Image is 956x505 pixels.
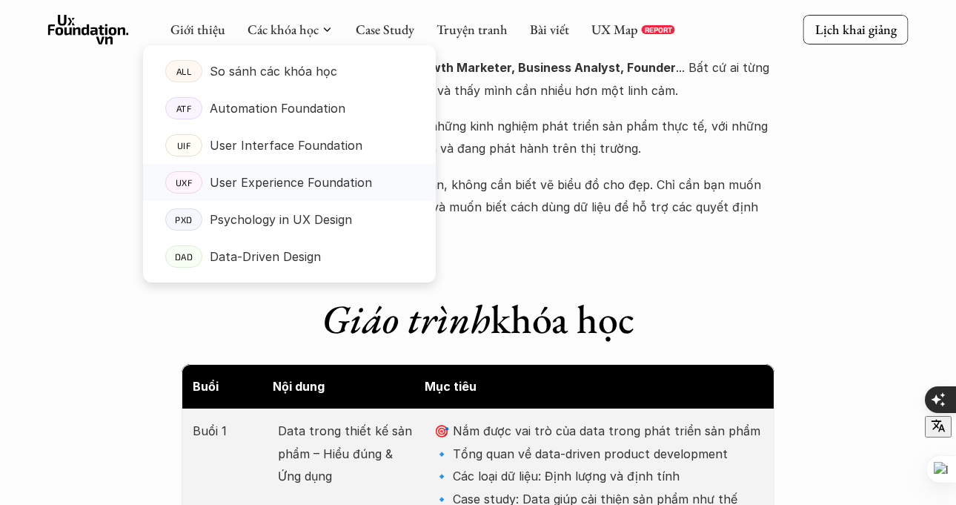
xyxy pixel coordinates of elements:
a: UXFUser Experience Foundation [143,164,436,201]
strong: Mục tiêu [425,379,477,394]
a: ATFAutomation Foundation [143,90,436,127]
p: User Experience Foundation [210,171,372,194]
a: Bài viết [530,21,569,38]
a: PXDPsychology in UX Design [143,201,436,238]
p: Psychology in UX Design [210,208,352,231]
p: UIF [176,140,190,151]
strong: Nội dung [273,379,325,394]
a: DADData-Driven Design [143,238,436,275]
p: Lịch khai giảng [815,21,897,38]
a: Lịch khai giảng [803,15,909,44]
p: DAD [174,251,193,262]
p: PXD [175,214,193,225]
p: REPORT [645,25,672,34]
p: Automation Foundation [210,97,345,119]
p: Buổi 1 [193,420,263,442]
strong: Buổi [193,379,219,394]
p: Data trong thiết kế sản phẩm – Hiểu đúng & Ứng dụng [278,420,419,487]
h1: khóa học [182,295,774,343]
p: ATF [176,103,191,113]
p: ALL [176,66,191,76]
a: UIFUser Interface Foundation [143,127,436,164]
em: Giáo trình [322,293,491,345]
a: REPORT [642,25,675,34]
p: Bạn không cần biết code, không cần giỏi toán, không cần biết vẽ biểu đồ cho đẹp. Chỉ cần bạn muốn... [182,174,774,241]
a: Case Study [356,21,414,38]
p: Đây là một khóa học thực hành dành cho tất cả những ai đang làm sản phẩm: từ ... Bất cứ ai từng p... [182,34,774,102]
a: Truyện tranh [436,21,508,38]
p: Toàn bộ khóa học được xây dựng dựa trên những kinh nghiệm phát triển sản phẩm thực tế, với những ... [182,115,774,160]
p: Data-Driven Design [210,245,321,268]
a: Các khóa học [248,21,319,38]
p: User Interface Foundation [210,134,362,156]
a: Giới thiệu [170,21,225,38]
p: UXF [175,177,192,188]
a: ALLSo sánh các khóa học [143,53,436,90]
a: UX Map [591,21,638,38]
p: So sánh các khóa học [210,60,337,82]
